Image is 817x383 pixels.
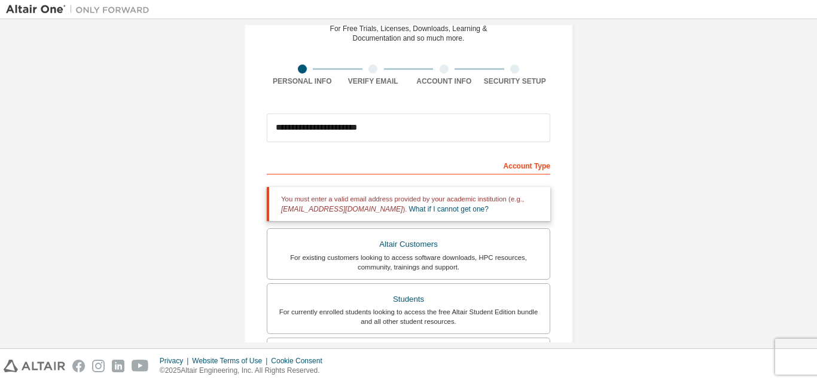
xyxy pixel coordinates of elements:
div: Personal Info [267,76,338,86]
div: Verify Email [338,76,409,86]
div: Website Terms of Use [192,356,271,366]
img: altair_logo.svg [4,360,65,372]
img: linkedin.svg [112,360,124,372]
img: Altair One [6,4,156,16]
div: For Free Trials, Licenses, Downloads, Learning & Documentation and so much more. [330,24,487,43]
img: instagram.svg [92,360,105,372]
div: For currently enrolled students looking to access the free Altair Student Edition bundle and all ... [275,307,542,326]
div: You must enter a valid email address provided by your academic institution (e.g., ). [267,187,550,221]
div: Cookie Consent [271,356,329,366]
div: Altair Customers [275,236,542,253]
img: facebook.svg [72,360,85,372]
span: [EMAIL_ADDRESS][DOMAIN_NAME] [281,205,403,213]
div: Account Type [267,155,550,174]
div: Privacy [160,356,192,366]
img: youtube.svg [132,360,149,372]
p: © 2025 Altair Engineering, Inc. All Rights Reserved. [160,366,330,376]
div: Students [275,291,542,308]
div: Security Setup [480,76,551,86]
div: For existing customers looking to access software downloads, HPC resources, community, trainings ... [275,253,542,272]
a: What if I cannot get one? [409,205,489,213]
div: Account Info [408,76,480,86]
